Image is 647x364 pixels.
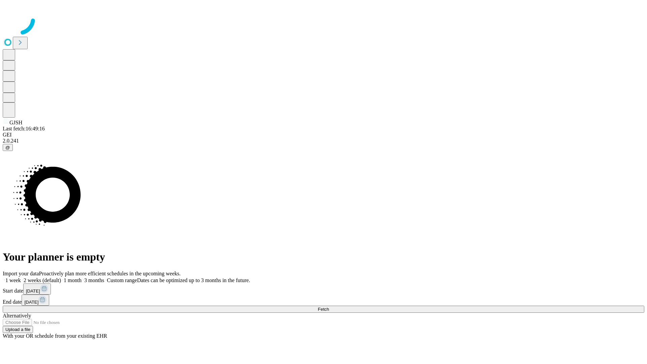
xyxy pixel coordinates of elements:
[3,126,45,131] span: Last fetch: 16:49:16
[22,295,49,306] button: [DATE]
[39,271,181,276] span: Proactively plan more efficient schedules in the upcoming weeks.
[5,277,21,283] span: 1 week
[24,300,38,305] span: [DATE]
[3,326,33,333] button: Upload a file
[3,306,644,313] button: Fetch
[3,138,644,144] div: 2.0.241
[107,277,137,283] span: Custom range
[3,144,13,151] button: @
[23,283,51,295] button: [DATE]
[24,277,61,283] span: 2 weeks (default)
[3,132,644,138] div: GEI
[3,271,39,276] span: Import your data
[3,251,644,263] h1: Your planner is empty
[64,277,82,283] span: 1 month
[3,333,107,339] span: With your OR schedule from your existing EHR
[5,145,10,150] span: @
[3,313,31,318] span: Alternatively
[9,120,22,125] span: GJSH
[3,295,644,306] div: End date
[318,307,329,312] span: Fetch
[3,283,644,295] div: Start date
[137,277,250,283] span: Dates can be optimized up to 3 months in the future.
[26,289,40,294] span: [DATE]
[84,277,104,283] span: 3 months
